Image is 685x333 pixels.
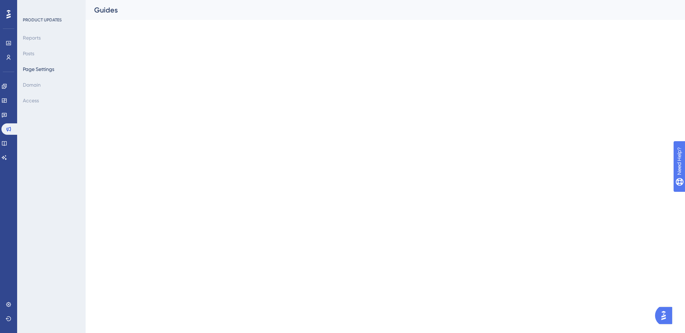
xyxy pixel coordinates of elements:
span: Need Help? [17,2,45,10]
button: Page Settings [23,63,54,76]
iframe: UserGuiding AI Assistant Launcher [655,305,676,326]
button: Reports [23,31,41,44]
button: Posts [23,47,34,60]
button: Access [23,94,39,107]
div: PRODUCT UPDATES [23,17,62,23]
div: Guides [94,5,659,15]
button: Domain [23,78,41,91]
